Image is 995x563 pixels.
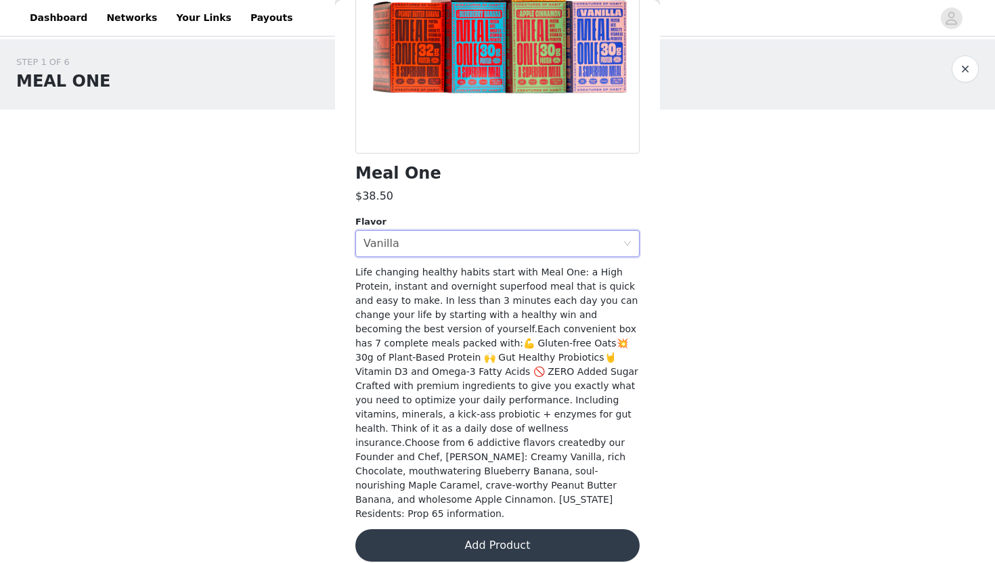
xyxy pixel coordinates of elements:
span: Life changing healthy habits start with Meal One: a High Protein, instant and overnight superfood... [355,267,638,519]
div: STEP 1 OF 6 [16,55,110,69]
div: Vanilla [363,231,399,256]
div: Flavor [355,215,640,229]
h1: MEAL ONE [16,69,110,93]
a: Networks [98,3,165,33]
a: Payouts [242,3,301,33]
a: Your Links [168,3,240,33]
button: Add Product [355,529,640,562]
div: avatar [945,7,958,29]
h1: Meal One [355,164,441,183]
a: Dashboard [22,3,95,33]
h3: $38.50 [355,188,393,204]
